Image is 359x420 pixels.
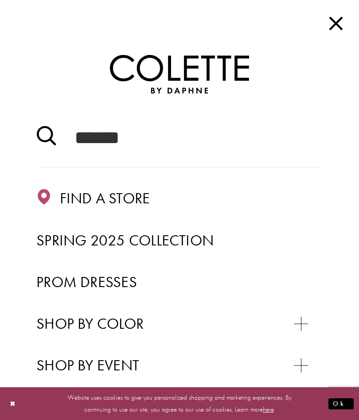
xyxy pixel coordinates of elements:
a: here [263,405,274,414]
span: Spring 2025 Collection [36,230,214,250]
a: Colette by Daphne Homepage [110,55,249,93]
a: Find a store [36,186,323,210]
button: Close Dialog [5,396,20,412]
a: Spring 2025 Collection [36,228,323,253]
input: Search [36,108,323,168]
div: Search form [36,108,323,168]
button: Submit Search [36,122,56,153]
a: Prom Dresses [36,270,323,294]
span: Find a store [60,188,150,208]
p: Website uses cookies to give you personalized shopping and marketing experiences. By continuing t... [64,392,295,416]
span: Prom Dresses [36,272,137,292]
img: Colette by Daphne [110,55,249,93]
span: Close Main Navbar [326,13,346,33]
button: Submit Dialog [328,398,354,409]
